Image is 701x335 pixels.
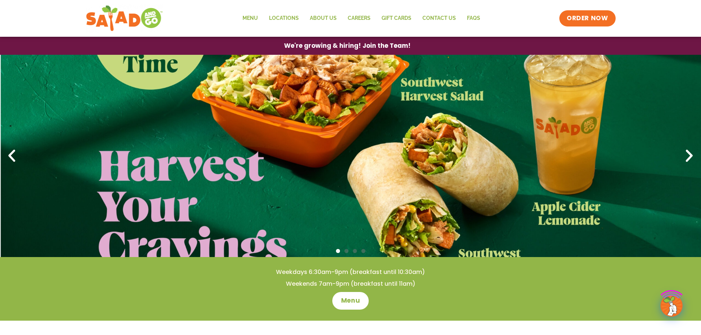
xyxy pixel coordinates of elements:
[344,249,348,253] span: Go to slide 2
[86,4,163,33] img: new-SAG-logo-768×292
[361,249,365,253] span: Go to slide 4
[417,10,461,27] a: Contact Us
[342,10,376,27] a: Careers
[15,280,686,288] h4: Weekends 7am-9pm (breakfast until 11am)
[681,148,697,164] div: Next slide
[237,10,263,27] a: Menu
[273,37,422,54] a: We're growing & hiring! Join the Team!
[567,14,608,23] span: ORDER NOW
[284,43,411,49] span: We're growing & hiring! Join the Team!
[353,249,357,253] span: Go to slide 3
[4,148,20,164] div: Previous slide
[559,10,615,26] a: ORDER NOW
[376,10,417,27] a: GIFT CARDS
[332,292,369,310] a: Menu
[304,10,342,27] a: About Us
[461,10,486,27] a: FAQs
[336,249,340,253] span: Go to slide 1
[237,10,486,27] nav: Menu
[341,296,360,305] span: Menu
[263,10,304,27] a: Locations
[15,268,686,276] h4: Weekdays 6:30am-9pm (breakfast until 10:30am)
